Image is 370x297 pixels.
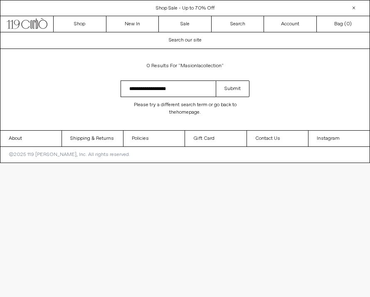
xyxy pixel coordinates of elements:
[123,131,185,146] a: Policies
[247,131,308,146] a: Contact Us
[54,16,106,32] a: Shop
[264,16,317,32] a: Account
[121,59,249,73] h1: 0 results for "Masionlacollection"
[0,131,62,146] a: About
[62,131,123,146] a: Shipping & Returns
[346,21,350,27] span: 0
[308,131,370,146] a: Instagram
[106,16,159,32] a: New In
[121,97,249,120] p: Please try a different search term or go back to the .
[212,16,264,32] a: Search
[176,109,200,116] a: homepage
[169,37,202,44] span: Search our site
[121,80,216,97] input: Search
[0,147,138,163] p: ©2025 119 [PERSON_NAME], Inc. All rights reserved.
[216,80,249,97] button: Submit
[185,131,246,146] a: Gift Card
[317,16,370,32] a: Bag ()
[346,20,352,28] span: )
[159,16,212,32] a: Sale
[156,5,215,12] a: Shop Sale - Up to 70% Off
